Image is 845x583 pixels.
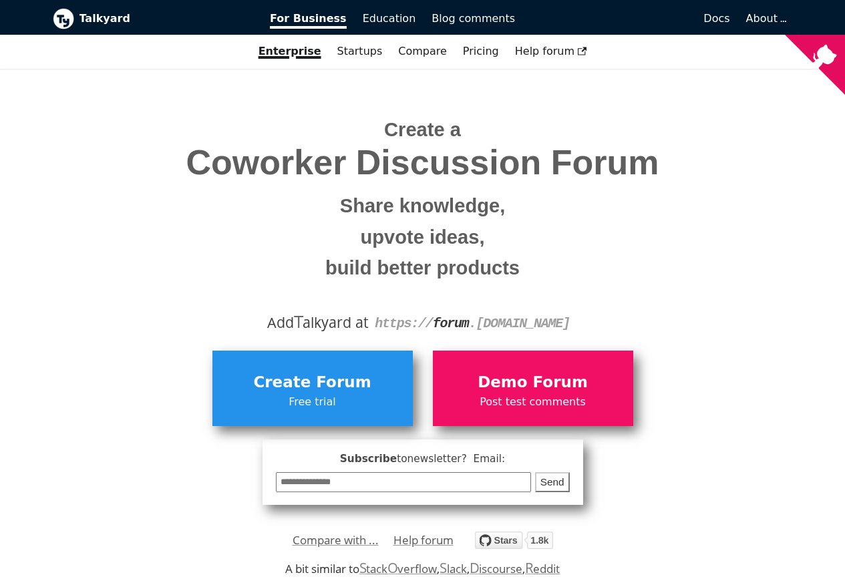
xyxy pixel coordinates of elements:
a: StackOverflow [359,561,438,576]
a: Blog comments [424,7,523,30]
span: Coworker Discussion Forum [63,144,783,182]
a: Compare with ... [293,530,379,550]
button: Send [535,472,570,493]
a: Slack [440,561,466,576]
span: Help forum [515,45,587,57]
span: Demo Forum [440,370,627,395]
a: Demo ForumPost test comments [433,351,633,425]
span: D [470,558,480,577]
span: O [387,558,398,577]
span: S [359,558,367,577]
span: Create a [384,119,461,140]
a: For Business [262,7,355,30]
small: build better products [63,252,783,284]
a: Pricing [455,40,507,63]
a: Enterprise [250,40,329,63]
span: R [525,558,534,577]
a: Discourse [470,561,522,576]
span: Free trial [219,393,406,411]
span: Blog comments [432,12,515,25]
img: talkyard.svg [475,532,553,549]
a: Star debiki/talkyard on GitHub [475,534,553,553]
a: Startups [329,40,391,63]
span: T [294,309,303,333]
a: Compare [398,45,447,57]
span: Create Forum [219,370,406,395]
a: Help forum [507,40,595,63]
a: Talkyard logoTalkyard [53,8,252,29]
strong: forum [433,316,469,331]
span: Subscribe [276,451,570,467]
span: Post test comments [440,393,627,411]
a: Docs [523,7,738,30]
img: Talkyard logo [53,8,74,29]
code: https:// . [DOMAIN_NAME] [375,316,570,331]
span: to newsletter ? Email: [397,453,505,465]
div: Add alkyard at [63,311,783,334]
a: Education [355,7,424,30]
small: Share knowledge, [63,190,783,222]
span: Docs [703,12,729,25]
span: S [440,558,447,577]
span: For Business [270,12,347,29]
a: About [746,12,785,25]
b: Talkyard [79,10,252,27]
span: Education [363,12,416,25]
a: Create ForumFree trial [212,351,413,425]
small: upvote ideas, [63,222,783,253]
a: Reddit [525,561,560,576]
a: Help forum [393,530,454,550]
